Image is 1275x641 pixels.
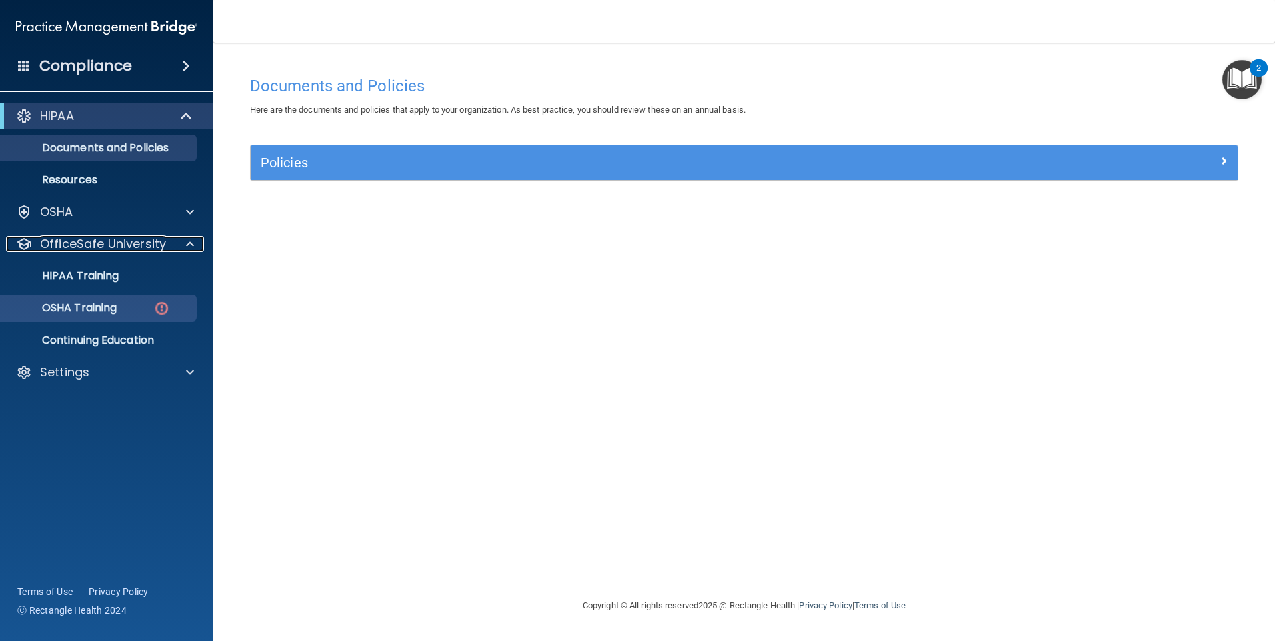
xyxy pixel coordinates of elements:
[9,173,191,187] p: Resources
[261,155,981,170] h5: Policies
[250,105,746,115] span: Here are the documents and policies that apply to your organization. As best practice, you should...
[40,204,73,220] p: OSHA
[40,364,89,380] p: Settings
[16,14,197,41] img: PMB logo
[9,334,191,347] p: Continuing Education
[799,600,852,610] a: Privacy Policy
[9,269,119,283] p: HIPAA Training
[1222,60,1262,99] button: Open Resource Center, 2 new notifications
[9,141,191,155] p: Documents and Policies
[40,236,166,252] p: OfficeSafe University
[16,364,194,380] a: Settings
[40,108,74,124] p: HIPAA
[16,108,193,124] a: HIPAA
[153,300,170,317] img: danger-circle.6113f641.png
[17,585,73,598] a: Terms of Use
[39,57,132,75] h4: Compliance
[1256,68,1261,85] div: 2
[89,585,149,598] a: Privacy Policy
[17,604,127,617] span: Ⓒ Rectangle Health 2024
[261,152,1228,173] a: Policies
[16,236,194,252] a: OfficeSafe University
[854,600,906,610] a: Terms of Use
[250,77,1238,95] h4: Documents and Policies
[16,204,194,220] a: OSHA
[9,301,117,315] p: OSHA Training
[501,584,988,627] div: Copyright © All rights reserved 2025 @ Rectangle Health | |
